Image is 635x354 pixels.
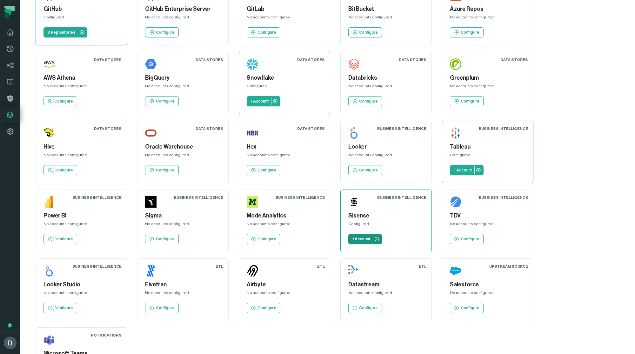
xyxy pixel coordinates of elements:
[247,221,322,229] div: No accounts configured
[348,265,360,277] img: Datastream
[450,234,484,244] a: Configure
[43,27,87,37] a: 3 Repositories
[247,127,258,139] img: Hex
[43,74,119,82] h5: AWS Athena
[500,57,528,62] div: Data Stores
[43,15,119,22] div: Configured
[450,5,525,13] h5: Azure Repos
[257,305,276,311] p: Configure
[489,264,528,269] div: Upstream Source
[43,83,119,91] div: No accounts configured
[247,303,280,313] a: Configure
[145,234,179,244] a: Configure
[145,290,221,298] div: No accounts configured
[216,264,223,269] div: ETL
[450,265,461,277] img: Salesforce
[43,127,55,139] img: Hive
[72,264,122,269] div: Business Intelligence
[348,74,424,82] h5: Databricks
[461,305,479,311] p: Configure
[348,15,424,22] div: No accounts configured
[348,211,424,220] h5: Sisense
[247,58,258,70] img: Snowflake
[450,196,461,208] img: TDV
[247,5,322,13] h5: GitLab
[348,143,424,151] h5: Looker
[145,5,221,13] h5: GitHub Enterprise Server
[156,168,175,173] p: Configure
[196,126,223,131] div: Data Stores
[145,96,179,106] a: Configure
[359,99,378,104] p: Configure
[450,290,525,298] div: No accounts configured
[348,290,424,298] div: No accounts configured
[297,57,325,62] div: Data Stores
[247,143,322,151] h5: Hex
[247,15,322,22] div: No accounts configured
[479,195,528,200] div: Business Intelligence
[348,96,382,106] a: Configure
[145,74,221,82] h5: BigQuery
[43,211,119,220] h5: Power BI
[47,30,75,35] p: 3 Repositories
[247,83,322,91] div: Configured
[54,99,73,104] p: Configure
[450,58,461,70] img: Greenplum
[174,195,223,200] div: Business Intelligence
[72,195,122,200] div: Business Intelligence
[348,221,424,229] div: Configured
[247,290,322,298] div: No accounts configured
[43,96,77,106] a: Configure
[145,152,221,160] div: No accounts configured
[247,265,258,277] img: Airbyte
[43,334,55,345] img: Microsoft Teams
[461,237,479,242] p: Configure
[317,264,325,269] div: ETL
[145,143,221,151] h5: Oracle Warehouse
[43,303,77,313] a: Configure
[359,30,378,35] p: Configure
[43,290,119,298] div: No accounts configured
[257,168,276,173] p: Configure
[43,196,55,208] img: Power BI
[257,30,276,35] p: Configure
[348,58,360,70] img: Databricks
[377,195,426,200] div: Business Intelligence
[450,27,484,37] a: Configure
[479,126,528,131] div: Business Intelligence
[450,165,484,175] a: 1 Account
[43,58,55,70] img: AWS Athena
[247,234,280,244] a: Configure
[54,305,73,311] p: Configure
[297,126,325,131] div: Data Stores
[145,58,157,70] img: BigQuery
[399,57,426,62] div: Data Stores
[450,143,525,151] h5: Tableau
[348,234,382,244] a: 1 Account
[7,323,13,328] div: Tooltip anchor
[450,280,525,289] h5: Salesforce
[450,211,525,220] h5: TDV
[43,165,77,175] a: Configure
[276,195,325,200] div: Business Intelligence
[91,333,122,338] div: Notifications
[348,127,360,139] img: Looker
[348,27,382,37] a: Configure
[145,265,157,277] img: Fivetran
[348,152,424,160] div: No accounts configured
[348,196,360,208] img: Sisense
[145,83,221,91] div: No accounts configured
[247,74,322,82] h5: Snowflake
[348,5,424,13] h5: BitBucket
[247,196,258,208] img: Mode Analytics
[247,280,322,289] h5: Airbyte
[450,96,484,106] a: Configure
[247,152,322,160] div: No accounts configured
[454,168,472,173] p: 1 Account
[251,99,269,104] p: 1 Account
[156,237,175,242] p: Configure
[94,57,122,62] div: Data Stores
[145,165,179,175] a: Configure
[145,196,157,208] img: Sigma
[156,99,175,104] p: Configure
